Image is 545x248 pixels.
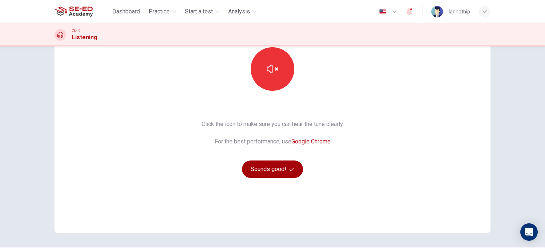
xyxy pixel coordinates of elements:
[378,9,387,15] img: en
[149,7,170,16] span: Practice
[202,137,344,146] span: For the best performance, use
[449,7,470,16] div: lannathip
[112,7,140,16] span: Dashboard
[431,6,443,17] img: Profile picture
[520,223,538,241] div: Open Intercom Messenger
[146,5,179,18] button: Practice
[54,4,109,19] a: SE-ED Academy logo
[291,138,331,145] a: Google Chrome
[54,4,93,19] img: SE-ED Academy logo
[202,120,344,129] span: Click the icon to make sure you can hear the tune clearly.
[242,160,303,178] button: Sounds good!
[185,7,213,16] span: Start a test
[225,5,259,18] button: Analysis
[72,33,97,42] h1: Listening
[72,28,80,33] span: CEFR
[109,5,143,18] button: Dashboard
[182,5,222,18] button: Start a test
[228,7,250,16] span: Analysis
